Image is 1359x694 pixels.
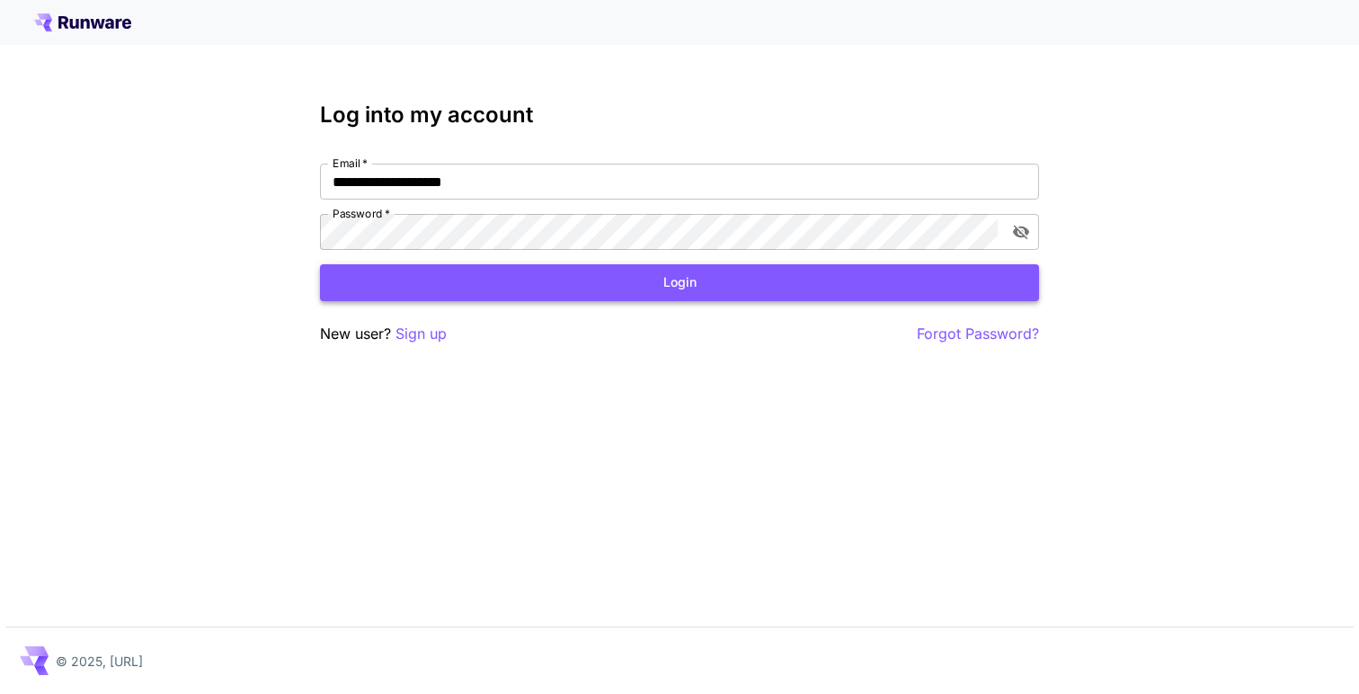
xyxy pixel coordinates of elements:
button: Sign up [395,323,447,345]
p: New user? [320,323,447,345]
label: Email [333,156,368,171]
label: Password [333,206,390,221]
p: © 2025, [URL] [56,652,143,671]
h3: Log into my account [320,102,1039,128]
button: toggle password visibility [1005,216,1037,248]
button: Forgot Password? [917,323,1039,345]
button: Login [320,264,1039,301]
